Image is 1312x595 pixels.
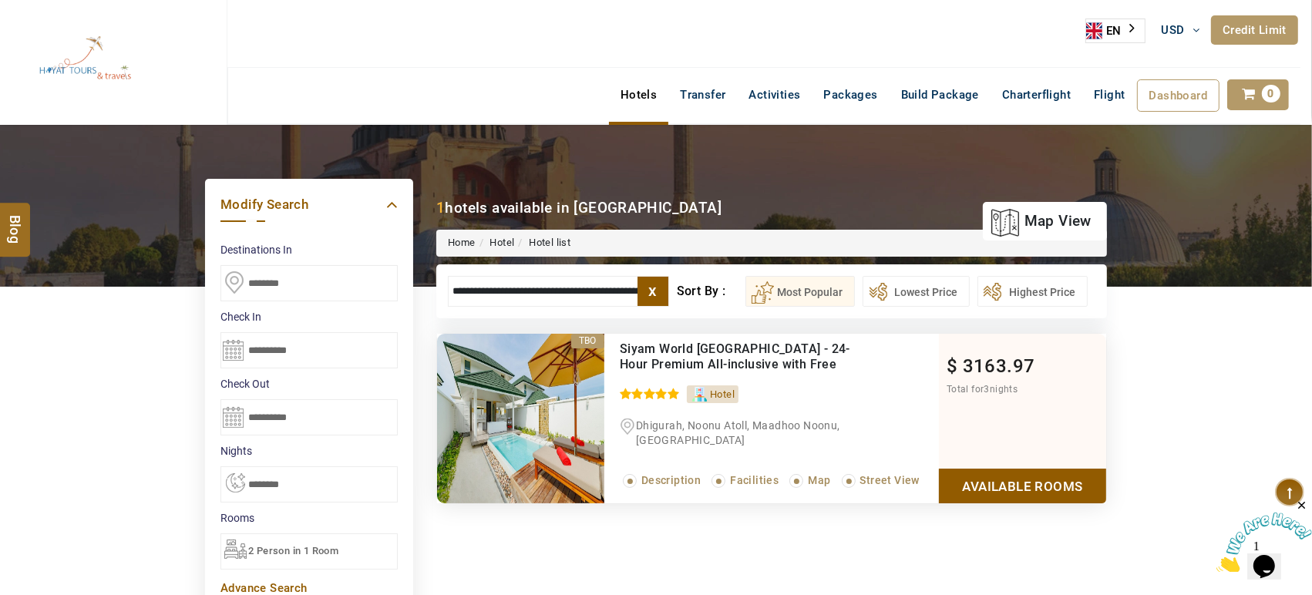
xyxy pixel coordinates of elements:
[220,510,398,526] label: Rooms
[1094,88,1125,102] span: Flight
[609,79,668,110] a: Hotels
[1085,18,1145,43] div: Language
[991,79,1082,110] a: Charterflight
[863,276,970,307] button: Lowest Price
[220,242,398,257] label: Destinations In
[1082,79,1136,110] a: Flight
[637,277,668,306] label: x
[890,79,991,110] a: Build Package
[220,194,398,215] a: Modify Search
[571,334,604,348] div: TBO
[677,276,745,307] div: Sort By :
[745,276,855,307] button: Most Popular
[939,469,1106,503] a: Show Rooms
[808,474,830,486] span: Map
[984,384,990,395] span: 3
[710,388,735,400] span: Hotel
[1086,19,1145,42] a: EN
[1227,79,1289,110] a: 0
[641,474,701,486] span: Description
[220,443,398,459] label: nights
[220,376,398,392] label: Check Out
[963,355,1035,377] span: 3163.97
[730,474,779,486] span: Facilities
[668,79,737,110] a: Transfer
[620,341,875,374] div: Siyam World Maldives - 24-Hour Premium All-inclusive with Free Transfer
[5,215,25,228] span: Blog
[812,79,890,110] a: Packages
[248,545,338,556] span: 2 Person in 1 Room
[1149,89,1208,103] span: Dashboard
[448,237,476,248] a: Home
[1085,18,1145,43] aside: Language selected: English
[12,7,159,111] img: The Royal Line Holidays
[1216,499,1312,572] iframe: chat widget
[991,204,1092,238] a: map view
[436,197,722,218] div: hotels available in [GEOGRAPHIC_DATA]
[947,384,1018,395] span: Total for nights
[620,341,850,387] a: Siyam World [GEOGRAPHIC_DATA] - 24-Hour Premium All-inclusive with Free Transfer
[437,334,604,503] img: 45fdce3872630667f686d1a3c31b1b97e2b7e486.jpeg
[1002,88,1071,102] span: Charterflight
[220,309,398,324] label: Check In
[6,6,12,19] span: 1
[220,581,308,595] a: Advance Search
[1162,23,1185,37] span: USD
[1211,15,1298,45] a: Credit Limit
[977,276,1088,307] button: Highest Price
[860,474,920,486] span: Street View
[947,355,957,377] span: $
[636,419,840,446] span: Dhigurah, Noonu Atoll, Maadhoo Noonu, [GEOGRAPHIC_DATA]
[738,79,812,110] a: Activities
[489,237,514,248] a: Hotel
[1262,85,1280,103] span: 0
[436,199,445,217] b: 1
[514,236,570,250] li: Hotel list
